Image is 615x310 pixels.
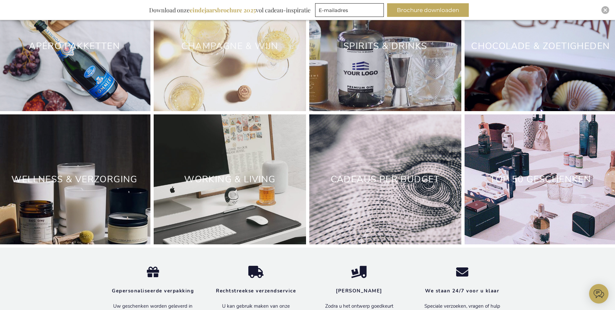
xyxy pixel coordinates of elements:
form: marketing offers and promotions [315,3,386,19]
input: E-mailadres [315,3,384,17]
strong: Rechtstreekse verzendservice [216,288,296,294]
b: eindejaarsbrochure 2025 [190,6,256,14]
iframe: belco-activator-frame [589,284,609,304]
a: TOP 50 GESCHENKEN [490,173,591,186]
div: Close [601,6,609,14]
a: Cadeaus Per Budget [331,173,440,186]
a: Chocolade & Zoetigheden [471,40,610,52]
strong: We staan 24/7 voor u klaar [425,288,499,294]
strong: Gepersonaliseerde verpakking [112,288,194,294]
a: Working & Living [184,173,275,186]
a: Wellness & Verzorging [11,173,137,186]
button: Brochure downloaden [387,3,469,17]
a: Spirits & Drinks [343,40,427,52]
a: Champagne & Wijn [181,40,278,52]
a: Apéro Pakketten [29,40,120,52]
strong: [PERSON_NAME] [336,288,382,294]
div: Download onze vol cadeau-inspiratie [146,3,313,17]
img: Close [603,8,607,12]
